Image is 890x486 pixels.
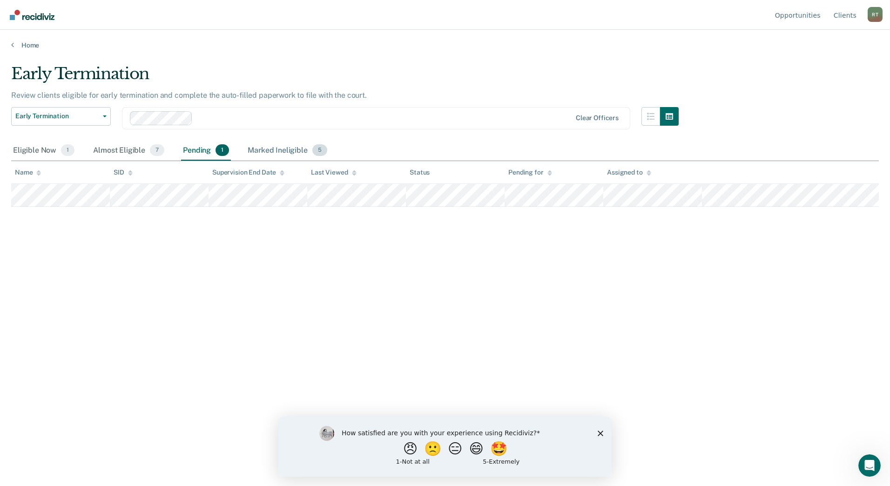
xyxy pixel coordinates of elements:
span: 1 [61,144,74,156]
div: Last Viewed [311,169,356,176]
div: Early Termination [11,64,679,91]
div: Status [410,169,430,176]
img: Recidiviz [10,10,54,20]
div: SID [114,169,133,176]
div: Pending1 [181,141,231,161]
span: 5 [312,144,327,156]
iframe: Survey by Kim from Recidiviz [278,417,612,477]
div: R T [868,7,883,22]
a: Home [11,41,879,49]
iframe: Intercom live chat [858,454,881,477]
span: 7 [150,144,164,156]
div: Assigned to [607,169,651,176]
div: Supervision End Date [212,169,284,176]
div: Clear officers [576,114,619,122]
div: Marked Ineligible5 [246,141,329,161]
div: Pending for [508,169,552,176]
button: Profile dropdown button [868,7,883,22]
span: Early Termination [15,112,99,120]
button: Early Termination [11,107,111,126]
span: 1 [216,144,229,156]
p: Review clients eligible for early termination and complete the auto-filled paperwork to file with... [11,91,367,100]
div: Name [15,169,41,176]
div: Almost Eligible7 [91,141,166,161]
div: Eligible Now1 [11,141,76,161]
